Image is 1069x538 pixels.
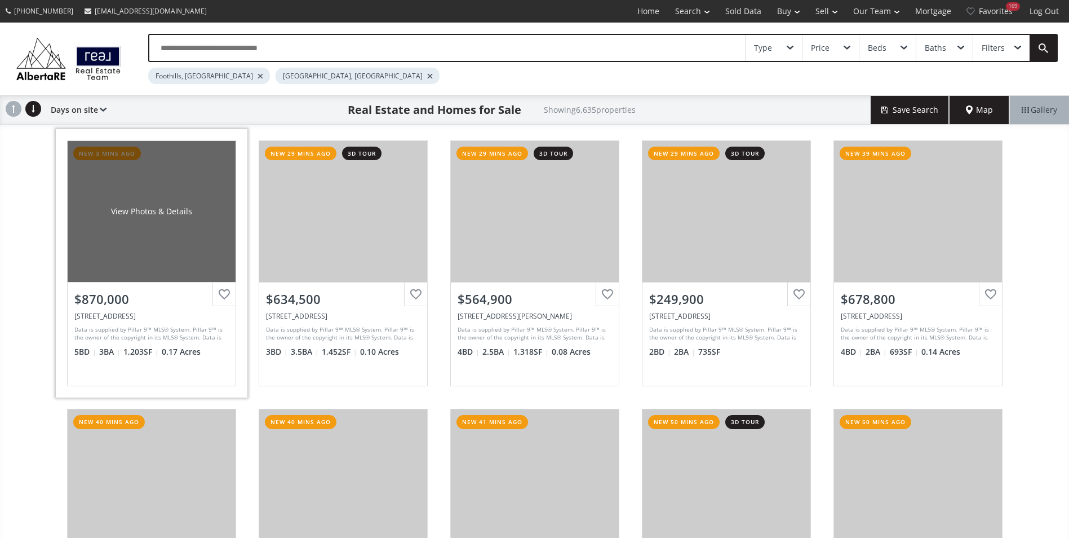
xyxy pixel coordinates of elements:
[686,474,767,486] div: View Photos & Details
[877,206,959,217] div: View Photos & Details
[266,290,420,308] div: $634,500
[921,346,960,358] span: 0.14 Acres
[458,346,480,358] span: 4 BD
[482,346,511,358] span: 2.5 BA
[247,129,439,398] a: new 29 mins ago3d tour$634,500[STREET_ADDRESS]Data is supplied by Pillar 9™ MLS® System. Pillar 9...
[513,346,549,358] span: 1,318 SF
[74,311,229,321] div: 108 Parkglen Place SE, Calgary, AB T2J 4M5
[1022,104,1057,116] span: Gallery
[360,346,399,358] span: 0.10 Acres
[871,96,950,124] button: Save Search
[148,68,270,84] div: Foothills, [GEOGRAPHIC_DATA]
[14,6,73,16] span: [PHONE_NUMBER]
[266,346,288,358] span: 3 BD
[123,346,159,358] span: 1,203 SF
[458,290,612,308] div: $564,900
[458,325,609,342] div: Data is supplied by Pillar 9™ MLS® System. Pillar 9™ is the owner of the copyright in its MLS® Sy...
[494,474,575,486] div: View Photos & Details
[841,311,995,321] div: 3831 Centre A Street NE, Calgary, AB T2E 3A5
[303,474,384,486] div: View Photos & Details
[458,311,612,321] div: 59 Martin Crossing Park NE, Calgary, AB T3J 3N6
[890,346,919,358] span: 693 SF
[649,311,804,321] div: 1000 Applevillage Court SE #101, Calgary, AB T2A 7Z4
[841,325,992,342] div: Data is supplied by Pillar 9™ MLS® System. Pillar 9™ is the owner of the copyright in its MLS® Sy...
[982,44,1005,52] div: Filters
[631,129,822,398] a: new 29 mins ago3d tour$249,900[STREET_ADDRESS]Data is supplied by Pillar 9™ MLS® System. Pillar 9...
[348,102,521,118] h1: Real Estate and Homes for Sale
[866,346,887,358] span: 2 BA
[45,96,107,124] div: Days on site
[162,346,201,358] span: 0.17 Acres
[698,346,720,358] span: 735 SF
[877,474,959,486] div: View Photos & Details
[74,290,229,308] div: $870,000
[649,346,671,358] span: 2 BD
[79,1,212,21] a: [EMAIL_ADDRESS][DOMAIN_NAME]
[1006,2,1020,11] div: 169
[439,129,631,398] a: new 29 mins ago3d tour$564,900[STREET_ADDRESS][PERSON_NAME]Data is supplied by Pillar 9™ MLS® Sys...
[111,206,192,217] div: View Photos & Details
[868,44,886,52] div: Beds
[841,346,863,358] span: 4 BD
[95,6,207,16] span: [EMAIL_ADDRESS][DOMAIN_NAME]
[56,129,247,398] a: new 3 mins agoView Photos & Details$870,000[STREET_ADDRESS]Data is supplied by Pillar 9™ MLS® Sys...
[649,290,804,308] div: $249,900
[303,206,384,217] div: View Photos & Details
[822,129,1014,398] a: new 39 mins ago$678,800[STREET_ADDRESS]Data is supplied by Pillar 9™ MLS® System. Pillar 9™ is th...
[544,105,636,114] h2: Showing 6,635 properties
[950,96,1009,124] div: Map
[925,44,946,52] div: Baths
[74,346,96,358] span: 5 BD
[552,346,591,358] span: 0.08 Acres
[291,346,319,358] span: 3.5 BA
[754,44,772,52] div: Type
[966,104,993,116] span: Map
[649,325,801,342] div: Data is supplied by Pillar 9™ MLS® System. Pillar 9™ is the owner of the copyright in its MLS® Sy...
[111,474,192,486] div: View Photos & Details
[494,206,575,217] div: View Photos & Details
[266,311,420,321] div: 56 Hidden Spring Place NW, Calgary, AB T3A5H6
[686,206,767,217] div: View Photos & Details
[841,290,995,308] div: $678,800
[99,346,121,358] span: 3 BA
[11,35,126,83] img: Logo
[74,325,226,342] div: Data is supplied by Pillar 9™ MLS® System. Pillar 9™ is the owner of the copyright in its MLS® Sy...
[276,68,440,84] div: [GEOGRAPHIC_DATA], [GEOGRAPHIC_DATA]
[674,346,695,358] span: 2 BA
[811,44,830,52] div: Price
[1009,96,1069,124] div: Gallery
[266,325,418,342] div: Data is supplied by Pillar 9™ MLS® System. Pillar 9™ is the owner of the copyright in its MLS® Sy...
[322,346,357,358] span: 1,452 SF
